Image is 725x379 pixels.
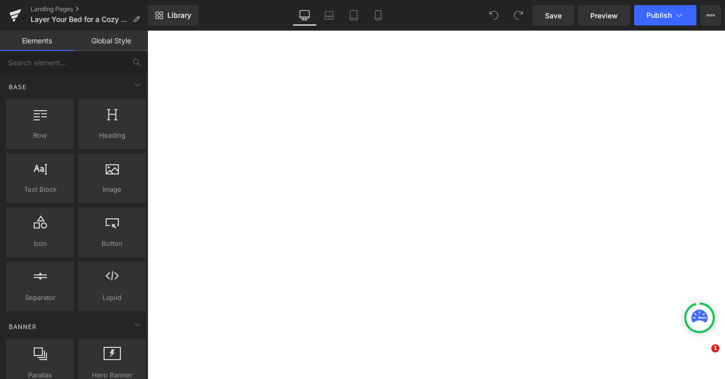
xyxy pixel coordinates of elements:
[292,5,317,26] a: Desktop
[484,5,504,26] button: Undo
[317,5,341,26] a: Laptop
[634,5,696,26] button: Publish
[148,5,198,26] a: New Library
[711,344,719,352] span: 1
[31,5,148,13] a: Landing Pages
[646,11,672,19] span: Publish
[690,344,715,369] iframe: Intercom live chat
[81,238,143,249] span: Button
[9,292,71,303] span: Separator
[590,10,618,21] span: Preview
[74,31,148,51] a: Global Style
[508,5,529,26] button: Redo
[701,5,721,26] button: More
[9,184,71,195] span: Text Block
[8,82,28,92] span: Base
[31,15,129,23] span: Layer Your Bed for a Cozy Winter
[81,130,143,141] span: Heading
[8,322,38,332] span: Banner
[9,238,71,249] span: Icon
[9,130,71,141] span: Row
[81,292,143,303] span: Liquid
[545,10,562,21] span: Save
[341,5,366,26] a: Tablet
[81,184,143,195] span: Image
[578,5,630,26] a: Preview
[366,5,390,26] a: Mobile
[167,11,191,20] span: Library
